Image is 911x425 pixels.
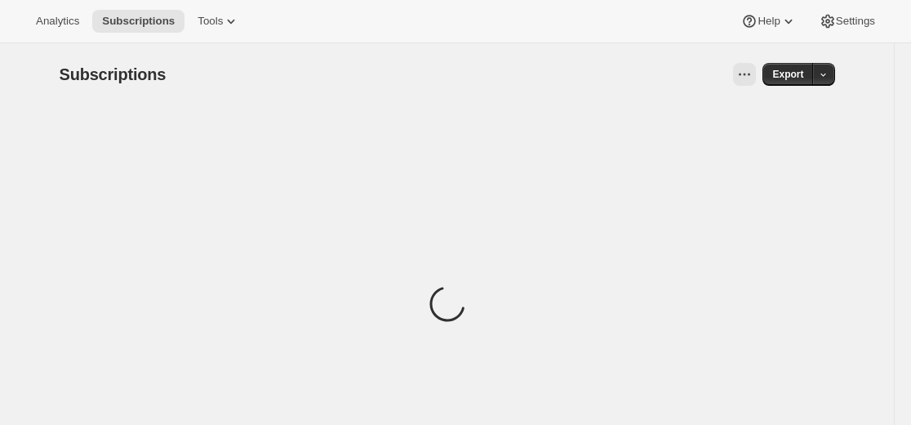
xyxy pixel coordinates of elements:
[810,10,885,33] button: Settings
[198,15,223,28] span: Tools
[836,15,875,28] span: Settings
[36,15,79,28] span: Analytics
[758,15,780,28] span: Help
[102,15,175,28] span: Subscriptions
[762,63,813,86] button: Export
[60,65,167,83] span: Subscriptions
[26,10,89,33] button: Analytics
[188,10,249,33] button: Tools
[733,63,756,86] button: View actions for Subscriptions
[731,10,806,33] button: Help
[772,68,803,81] span: Export
[92,10,184,33] button: Subscriptions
